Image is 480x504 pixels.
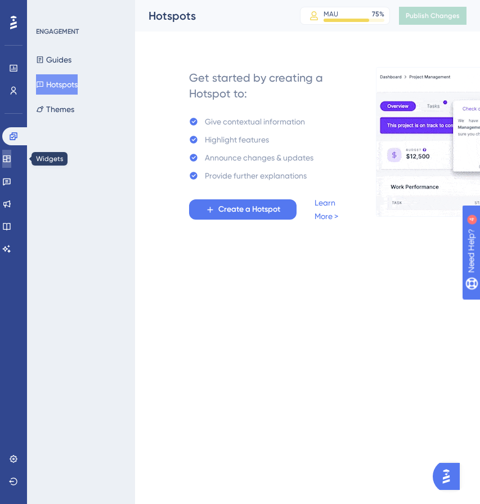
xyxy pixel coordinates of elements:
[149,8,272,24] div: Hotspots
[36,74,78,95] button: Hotspots
[218,203,280,216] span: Create a Hotspot
[189,199,297,220] button: Create a Hotspot
[205,151,313,164] div: Announce changes & updates
[26,3,70,16] span: Need Help?
[205,115,305,128] div: Give contextual information
[406,11,460,20] span: Publish Changes
[372,10,384,19] div: 75 %
[433,460,466,493] iframe: UserGuiding AI Assistant Launcher
[36,99,74,119] button: Themes
[36,27,79,36] div: ENGAGEMENT
[205,169,307,182] div: Provide further explanations
[205,133,269,146] div: Highlight features
[189,70,354,101] div: Get started by creating a Hotspot to:
[324,10,338,19] div: MAU
[78,6,82,15] div: 4
[36,50,71,70] button: Guides
[399,7,466,25] button: Publish Changes
[315,196,354,223] a: Learn More >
